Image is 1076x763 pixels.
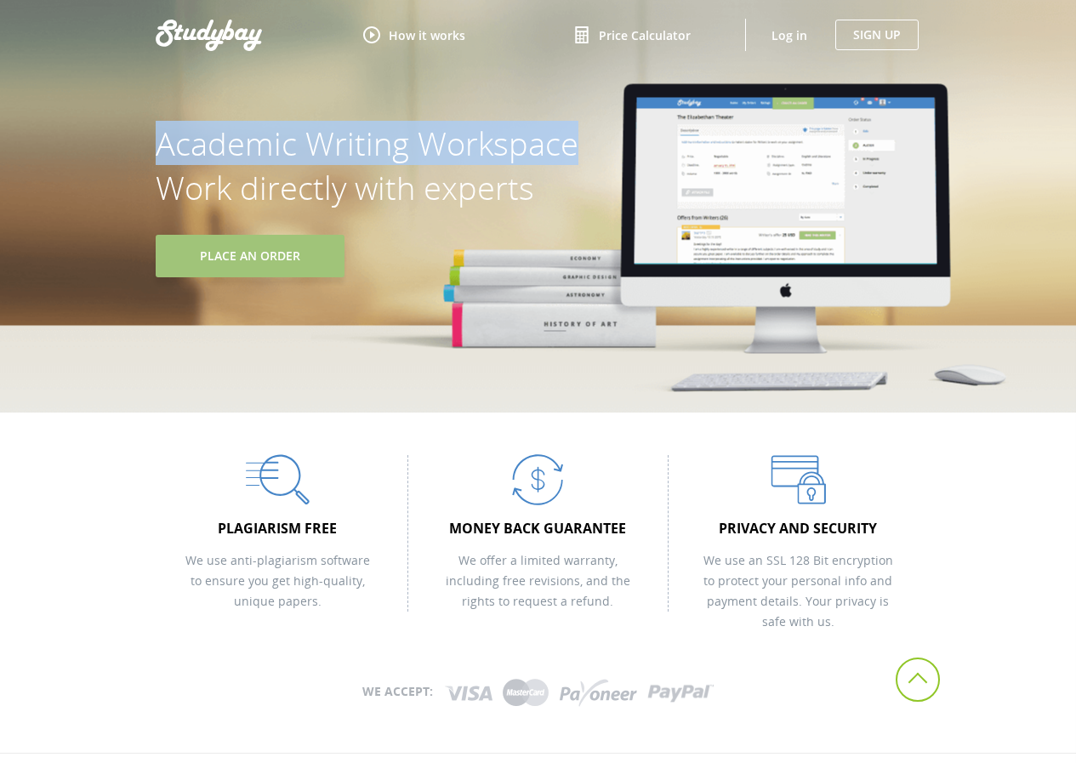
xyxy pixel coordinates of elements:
a: Studybay [156,18,263,52]
div: Plagiarism free [181,519,374,538]
div: Privacy and security [702,519,895,538]
div: We use anti-plagiarism software to ensure you get high-quality, unique papers. [181,550,374,612]
a: How it works [363,27,465,43]
div: We use an SSL 128 Bit encryption to protect your personal info and payment details. Your privacy ... [702,550,895,632]
div: We accept: [362,675,433,709]
a: Sign Up [835,20,919,50]
a: Log in [771,27,807,43]
div: Money back guarantee [441,519,635,538]
a: Place An Order [156,235,344,277]
a: Price Calculator [573,27,691,43]
h1: Academic Writing Workspace Work directly with experts [156,121,598,209]
div: We offer a limited warranty, including free revisions, and the rights to request a refund. [441,550,635,612]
